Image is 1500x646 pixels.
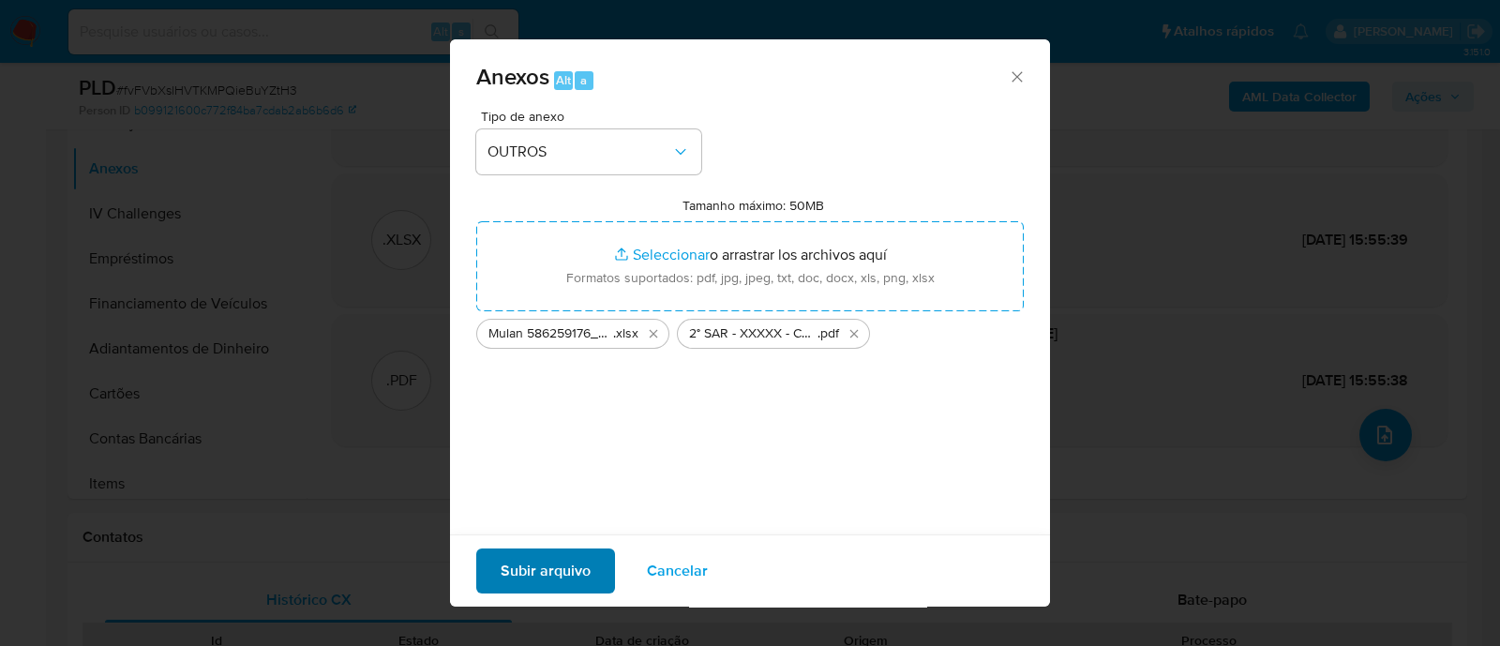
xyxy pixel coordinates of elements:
[501,550,591,592] span: Subir arquivo
[689,324,817,343] span: 2° SAR - XXXXX - CPF 03278138228 - [PERSON_NAME]
[476,129,701,174] button: OUTROS
[476,60,549,93] span: Anexos
[647,550,708,592] span: Cancelar
[843,323,865,345] button: Eliminar 2° SAR - XXXXX - CPF 03278138228 - RAFAEL MAIA GUIMARAES.pdf
[556,71,571,89] span: Alt
[476,311,1024,349] ul: Archivos seleccionados
[481,110,706,123] span: Tipo de anexo
[488,324,613,343] span: Mulan 586259176_2025_08_11_12_56_22
[613,324,638,343] span: .xlsx
[817,324,839,343] span: .pdf
[487,143,671,161] span: OUTROS
[580,71,587,89] span: a
[682,197,824,214] label: Tamanho máximo: 50MB
[476,548,615,593] button: Subir arquivo
[642,323,665,345] button: Eliminar Mulan 586259176_2025_08_11_12_56_22.xlsx
[1008,68,1025,84] button: Cerrar
[622,548,732,593] button: Cancelar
